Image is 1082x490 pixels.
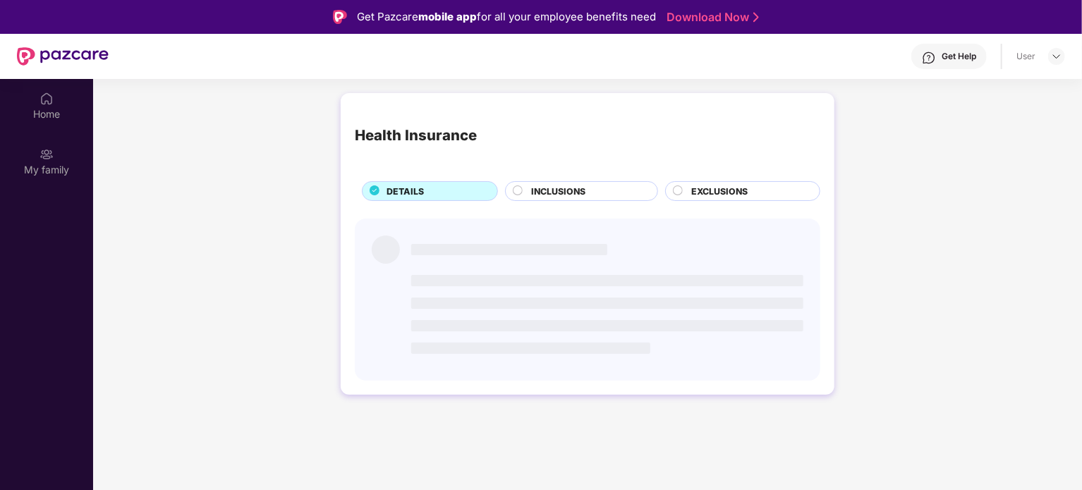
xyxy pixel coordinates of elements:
[387,185,424,198] span: DETAILS
[357,8,656,25] div: Get Pazcare for all your employee benefits need
[531,185,585,198] span: INCLUSIONS
[418,10,477,23] strong: mobile app
[691,185,748,198] span: EXCLUSIONS
[355,124,477,147] div: Health Insurance
[753,10,759,25] img: Stroke
[17,47,109,66] img: New Pazcare Logo
[1051,51,1062,62] img: svg+xml;base64,PHN2ZyBpZD0iRHJvcGRvd24tMzJ4MzIiIHhtbG5zPSJodHRwOi8vd3d3LnczLm9yZy8yMDAwL3N2ZyIgd2...
[667,10,755,25] a: Download Now
[39,92,54,106] img: svg+xml;base64,PHN2ZyBpZD0iSG9tZSIgeG1sbnM9Imh0dHA6Ly93d3cudzMub3JnLzIwMDAvc3ZnIiB3aWR0aD0iMjAiIG...
[333,10,347,24] img: Logo
[922,51,936,65] img: svg+xml;base64,PHN2ZyBpZD0iSGVscC0zMngzMiIgeG1sbnM9Imh0dHA6Ly93d3cudzMub3JnLzIwMDAvc3ZnIiB3aWR0aD...
[1016,51,1035,62] div: User
[942,51,976,62] div: Get Help
[39,147,54,161] img: svg+xml;base64,PHN2ZyB3aWR0aD0iMjAiIGhlaWdodD0iMjAiIHZpZXdCb3g9IjAgMCAyMCAyMCIgZmlsbD0ibm9uZSIgeG...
